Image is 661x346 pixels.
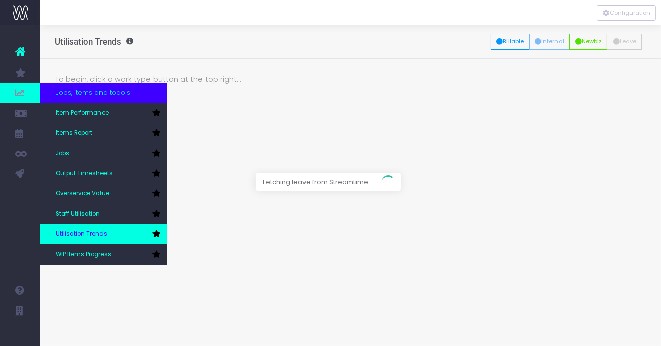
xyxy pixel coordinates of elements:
[40,164,167,184] a: Output Timesheets
[56,169,113,178] span: Output Timesheets
[56,250,111,259] span: WIP Items Progress
[597,5,656,21] div: Vertical button group
[56,149,69,158] span: Jobs
[56,109,109,118] span: Item Performance
[40,224,167,244] a: Utilisation Trends
[40,143,167,164] a: Jobs
[56,129,92,138] span: Items Report
[40,244,167,265] a: WIP Items Progress
[40,123,167,143] a: Items Report
[56,230,107,239] span: Utilisation Trends
[56,210,100,219] span: Staff Utilisation
[40,204,167,224] a: Staff Utilisation
[13,326,28,341] img: images/default_profile_image.png
[40,184,167,204] a: Overservice Value
[597,5,656,21] button: Configuration
[56,88,130,98] span: Jobs, items and todo's
[40,103,167,123] a: Item Performance
[56,189,109,199] span: Overservice Value
[256,173,381,191] span: Fetching leave from Streamtime...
